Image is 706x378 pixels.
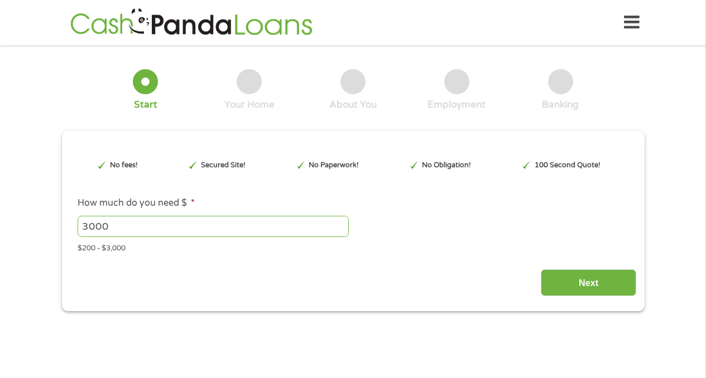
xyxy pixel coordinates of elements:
[428,99,486,111] div: Employment
[78,239,628,254] div: $200 - $3,000
[201,160,246,171] p: Secured Site!
[67,7,316,38] img: GetLoanNow Logo
[422,160,471,171] p: No Obligation!
[224,99,275,111] div: Your Home
[329,99,377,111] div: About You
[542,99,579,111] div: Banking
[78,197,195,209] label: How much do you need $
[134,99,157,111] div: Start
[110,160,138,171] p: No fees!
[309,160,359,171] p: No Paperwork!
[541,269,636,297] input: Next
[535,160,601,171] p: 100 Second Quote!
